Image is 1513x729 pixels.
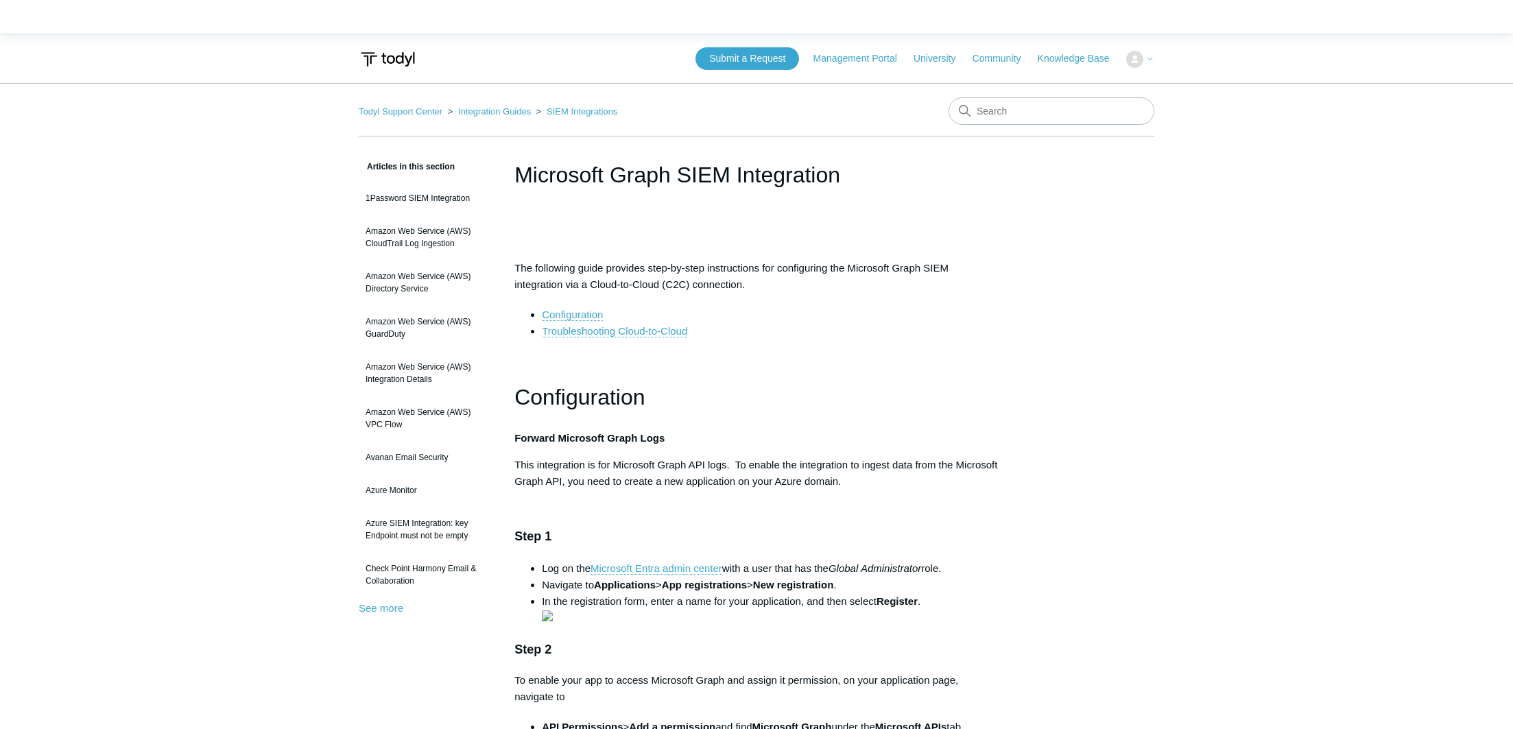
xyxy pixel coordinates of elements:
[514,457,999,490] p: This integration is for Microsoft Graph API logs. To enable the integration to ingest data from t...
[514,380,999,415] h1: Configuration
[359,263,494,302] a: Amazon Web Service (AWS) Directory Service
[445,106,534,117] li: Integration Guides
[914,51,969,66] a: University
[1038,51,1123,66] a: Knowledge Base
[973,51,1035,66] a: Community
[514,527,999,547] h3: Step 1
[542,325,687,337] a: Troubleshooting Cloud-to-Cloud
[534,106,618,117] li: SIEM Integrations
[753,579,834,590] strong: New registration
[829,562,921,574] em: Global Administrator
[542,593,999,626] li: In the registration form, enter a name for your application, and then select .
[359,444,494,470] a: Avanan Email Security
[514,432,665,444] strong: Forward Microsoft Graph Logs
[514,672,999,705] p: To enable your app to access Microsoft Graph and assign it permission, on your application page, ...
[594,579,656,590] strong: Applications
[359,510,494,549] a: Azure SIEM Integration: key Endpoint must not be empty
[949,97,1154,125] input: Search
[359,162,455,171] span: Articles in this section
[591,562,722,575] a: Microsoft Entra admin center
[542,577,999,593] li: Navigate to > > .
[359,185,494,211] a: 1Password SIEM Integration
[359,106,445,117] li: Todyl Support Center
[547,106,617,117] a: SIEM Integrations
[359,477,494,503] a: Azure Monitor
[542,560,999,577] li: Log on the with a user that has the role.
[514,640,999,660] h3: Step 2
[695,47,799,70] a: Submit a Request
[813,51,911,66] a: Management Portal
[359,602,403,614] a: See more
[359,218,494,256] a: Amazon Web Service (AWS) CloudTrail Log Ingestion
[359,309,494,347] a: Amazon Web Service (AWS) GuardDuty
[877,595,918,607] strong: Register
[359,106,442,117] a: Todyl Support Center
[359,47,417,72] img: Todyl Support Center Help Center home page
[359,555,494,594] a: Check Point Harmony Email & Collaboration
[359,354,494,392] a: Amazon Web Service (AWS) Integration Details
[514,260,999,293] p: The following guide provides step-by-step instructions for configuring the Microsoft Graph SIEM i...
[542,610,553,621] img: 39969852501395
[514,158,999,191] h1: Microsoft Graph SIEM Integration
[458,106,531,117] a: Integration Guides
[662,579,747,590] strong: App registrations
[542,309,603,321] a: Configuration
[359,399,494,438] a: Amazon Web Service (AWS) VPC Flow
